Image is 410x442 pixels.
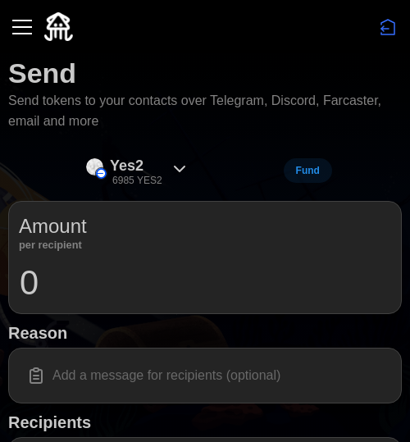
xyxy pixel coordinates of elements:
p: Yes2 [110,154,143,178]
button: Fund [284,158,332,183]
p: per recipient [19,241,87,249]
h1: Send [8,55,76,91]
h1: Recipients [8,412,402,433]
input: 0 [19,262,391,303]
img: Quidli [44,12,73,41]
p: 6985 YES2 [112,174,162,188]
p: Amount [19,212,87,241]
p: Send tokens to your contacts over Telegram, Discord, Farcaster, email and more [8,91,402,132]
h1: Reason [8,322,402,344]
span: Fund [296,159,320,182]
button: Disconnect [374,13,402,41]
img: Yes2 (on Base) [86,158,103,175]
input: Add a message for recipients (optional) [19,358,391,393]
